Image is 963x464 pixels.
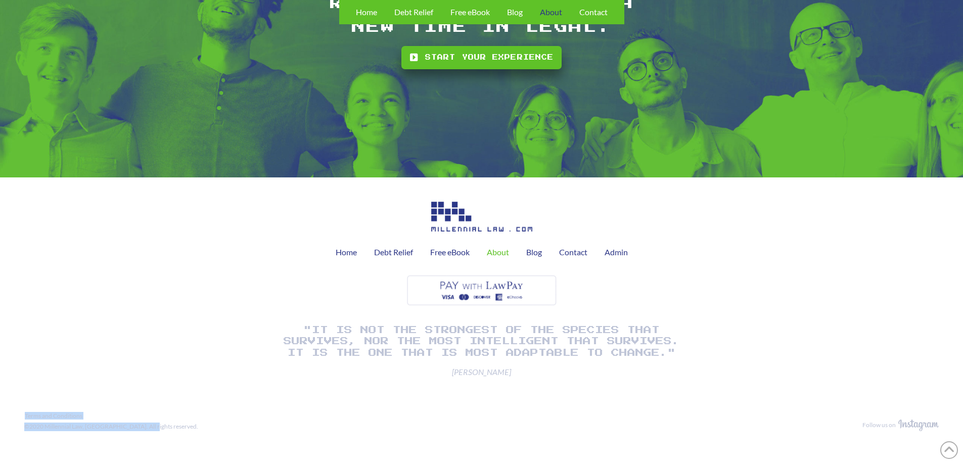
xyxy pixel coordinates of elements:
[24,423,198,431] div: ©2020 Millennial Law, [GEOGRAPHIC_DATA]. All rights reserved.
[365,240,422,265] a: Debt Relief
[605,248,628,256] span: Admin
[405,273,559,308] img: Image
[22,410,85,422] a: Terms and Conditions
[579,8,608,16] span: Contact
[940,441,958,459] a: Back to Top
[450,8,490,16] span: Free eBook
[422,240,478,265] a: Free eBook
[430,248,470,256] span: Free eBook
[540,8,562,16] span: About
[280,324,684,358] h1: "It is not the strongest of the species that survives, nor the most intelligent that survives. It...
[487,248,509,256] span: About
[507,8,523,16] span: Blog
[559,248,587,256] span: Contact
[280,366,684,378] span: [PERSON_NAME]
[862,421,896,430] div: Follow us on
[356,8,377,16] span: Home
[596,240,636,265] a: Admin
[518,240,551,265] a: Blog
[374,248,413,256] span: Debt Relief
[431,202,532,231] img: Image
[401,46,562,69] a: Start your experience
[526,248,542,256] span: Blog
[336,248,357,256] span: Home
[394,8,433,16] span: Debt Relief
[478,240,518,265] a: About
[898,420,939,431] img: Image
[327,240,365,265] a: Home
[25,413,82,419] span: Terms and Conditions
[551,240,596,265] a: Contact
[425,53,554,63] span: Start your experience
